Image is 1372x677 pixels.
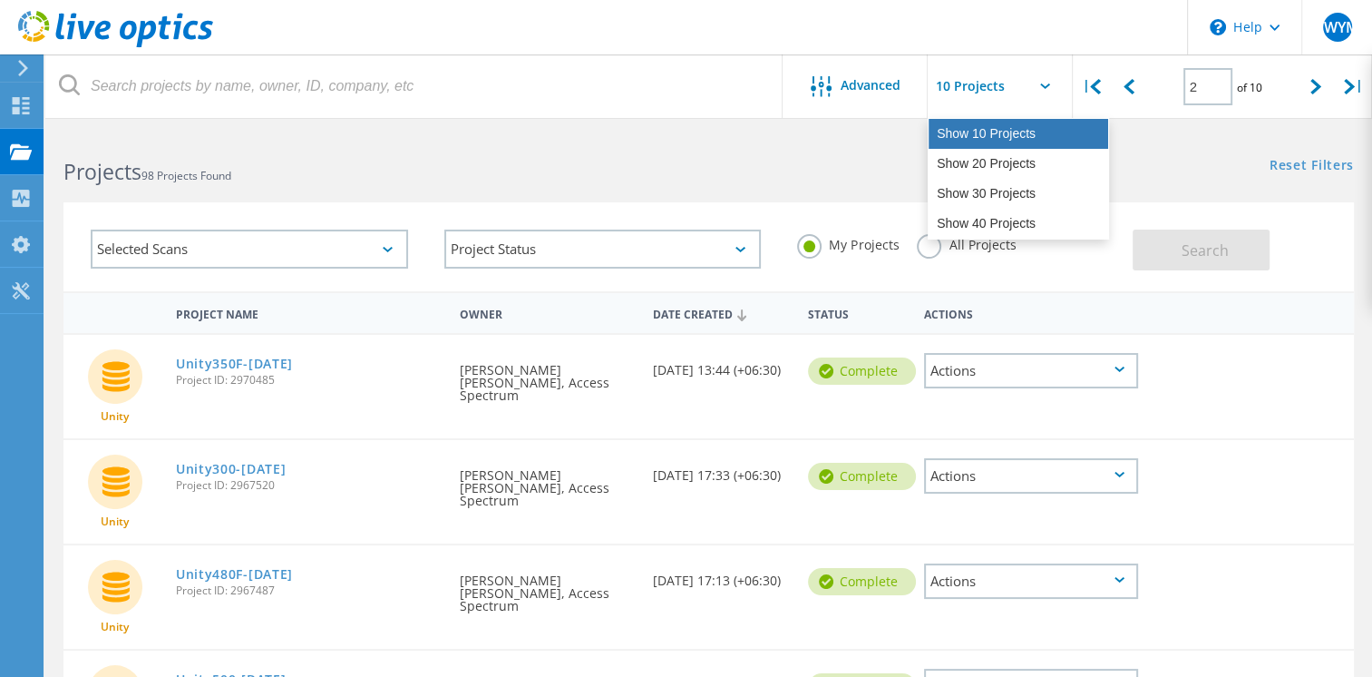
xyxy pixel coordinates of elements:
a: Unity300-[DATE] [176,463,287,476]
div: [DATE] 13:44 (+06:30) [644,335,799,395]
span: Search [1182,240,1229,260]
div: Show 10 Projects [929,119,1108,149]
b: Projects [63,157,141,186]
div: Date Created [644,296,799,330]
div: Complete [808,463,916,490]
span: Project ID: 2970485 [176,375,442,386]
div: [PERSON_NAME] [PERSON_NAME], Access Spectrum [451,335,644,420]
label: My Projects [797,234,899,251]
div: Project Name [167,296,451,329]
div: Actions [915,296,1147,329]
input: Search projects by name, owner, ID, company, etc [45,54,783,118]
a: Unity480F-[DATE] [176,568,293,581]
span: 98 Projects Found [141,168,231,183]
span: Unity [101,622,129,633]
div: [PERSON_NAME] [PERSON_NAME], Access Spectrum [451,545,644,631]
div: Status [799,296,915,329]
span: Unity [101,516,129,527]
svg: \n [1210,19,1226,35]
div: Show 40 Projects [929,209,1108,239]
div: [PERSON_NAME] [PERSON_NAME], Access Spectrum [451,440,644,525]
span: SWYM [1315,20,1359,34]
a: Reset Filters [1270,159,1354,174]
a: Unity350F-[DATE] [176,358,293,370]
span: Unity [101,411,129,422]
span: Advanced [841,79,900,92]
div: | [1335,54,1372,119]
div: Show 30 Projects [929,179,1108,209]
div: [DATE] 17:13 (+06:30) [644,545,799,605]
div: Show 20 Projects [929,149,1108,179]
div: Actions [924,458,1138,494]
div: Owner [451,296,644,329]
label: All Projects [917,234,1016,251]
div: Project Status [444,230,762,269]
span: of 10 [1237,80,1262,95]
div: [DATE] 17:33 (+06:30) [644,440,799,500]
div: Complete [808,568,916,595]
div: Selected Scans [91,230,408,269]
div: | [1073,54,1110,119]
div: Actions [924,353,1138,388]
span: Project ID: 2967487 [176,585,442,596]
button: Search [1133,230,1270,270]
div: Complete [808,358,916,385]
a: Live Optics Dashboard [18,38,213,51]
span: Project ID: 2967520 [176,480,442,491]
div: Actions [924,564,1138,599]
